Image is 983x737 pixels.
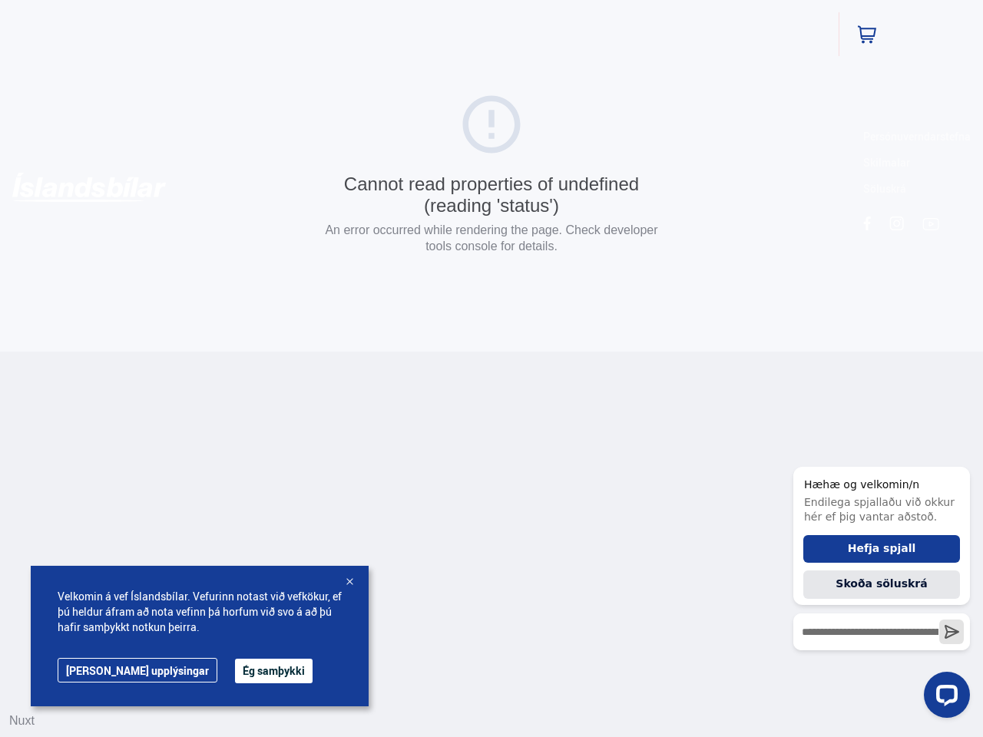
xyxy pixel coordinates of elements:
a: Persónuverndarstefna [863,129,971,144]
span: Velkomin á vef Íslandsbílar. Vefurinn notast við vefkökur, ef þú heldur áfram að nota vefinn þá h... [58,589,342,635]
a: Nuxt [9,714,35,727]
a: [PERSON_NAME] upplýsingar [58,658,217,682]
div: Cannot read properties of undefined (reading 'status') [319,174,664,216]
button: Ég samþykki [235,659,313,683]
iframe: LiveChat chat widget [781,438,976,730]
a: Skilmalar [863,155,910,170]
p: An error occurred while rendering the page. Check developer tools console for details. [319,222,664,254]
a: Söluskrá [863,181,906,196]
